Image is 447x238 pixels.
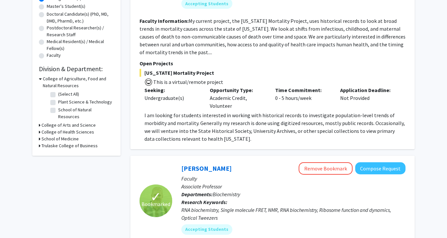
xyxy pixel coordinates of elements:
[335,86,401,110] div: Not Provided
[205,86,270,110] div: Academic Credit, Volunteer
[270,86,336,110] div: 0 - 5 hours/week
[41,142,98,149] h3: Trulaske College of Business
[181,175,406,182] p: Faculty
[144,94,200,102] div: Undergraduate(s)
[340,86,396,94] p: Application Deadline:
[181,224,232,235] mat-chip: Accepting Students
[47,24,114,38] label: Postdoctoral Researcher(s) / Research Staff
[43,75,114,89] h3: College of Agriculture, Food and Natural Resources
[213,191,240,198] span: Biochemistry
[275,86,331,94] p: Time Commitment:
[299,162,353,175] button: Remove Bookmark
[58,91,79,98] label: (Select All)
[47,11,114,24] label: Doctoral Candidate(s) (PhD, MD, DMD, PharmD, etc.)
[58,99,112,105] label: Plant Science & Technology
[181,206,406,222] div: RNA biochemistry, Single molecule FRET, NMR, RNA biochemistry, Ribosome function and dynamics, Op...
[141,200,170,208] span: Bookmarked
[47,38,114,52] label: Medical Resident(s) / Medical Fellow(s)
[39,65,114,73] h2: Division & Department:
[181,191,213,198] b: Departments:
[153,79,223,85] span: This is a virtual/remote project
[5,209,28,233] iframe: Chat
[355,162,406,174] button: Compose Request to Peter Cornish
[150,194,161,200] span: ✓
[140,59,406,67] p: Open Projects
[140,69,406,77] span: [US_STATE] Mortality Project
[181,182,406,190] p: Associate Professor
[144,86,200,94] p: Seeking:
[41,135,79,142] h3: School of Medicine
[41,122,96,129] h3: College of Arts and Science
[41,129,94,135] h3: College of Health Sciences
[140,18,189,24] b: Faculty Information:
[58,106,112,120] label: School of Natural Resources
[140,18,406,56] fg-read-more: My current project, the [US_STATE] Mortality Project, uses historical records to look at broad tr...
[144,111,406,143] p: I am looking for students interested in working with historical records to investigate population...
[47,3,85,10] label: Master's Student(s)
[181,199,227,205] b: Research Keywords:
[181,164,232,172] a: [PERSON_NAME]
[47,52,61,59] label: Faculty
[210,86,265,94] p: Opportunity Type:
